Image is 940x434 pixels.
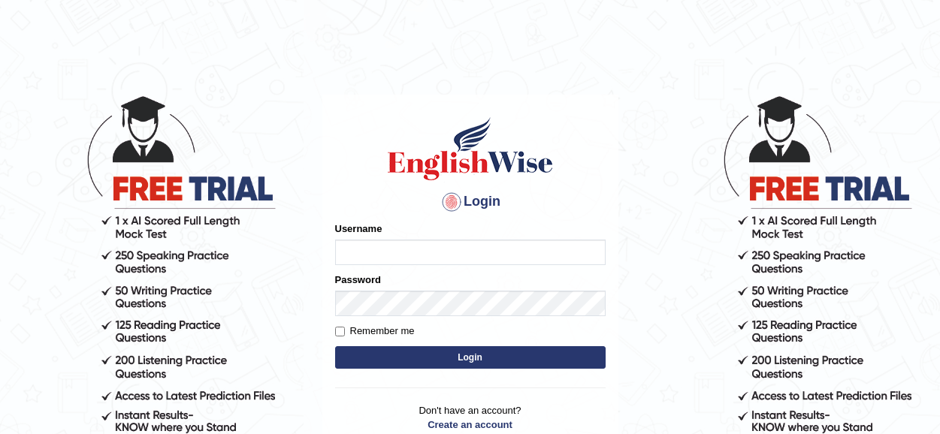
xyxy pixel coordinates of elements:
[335,324,415,339] label: Remember me
[335,346,606,369] button: Login
[335,273,381,287] label: Password
[335,190,606,214] h4: Login
[385,115,556,182] img: Logo of English Wise sign in for intelligent practice with AI
[335,222,382,236] label: Username
[335,417,606,432] a: Create an account
[335,327,345,336] input: Remember me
